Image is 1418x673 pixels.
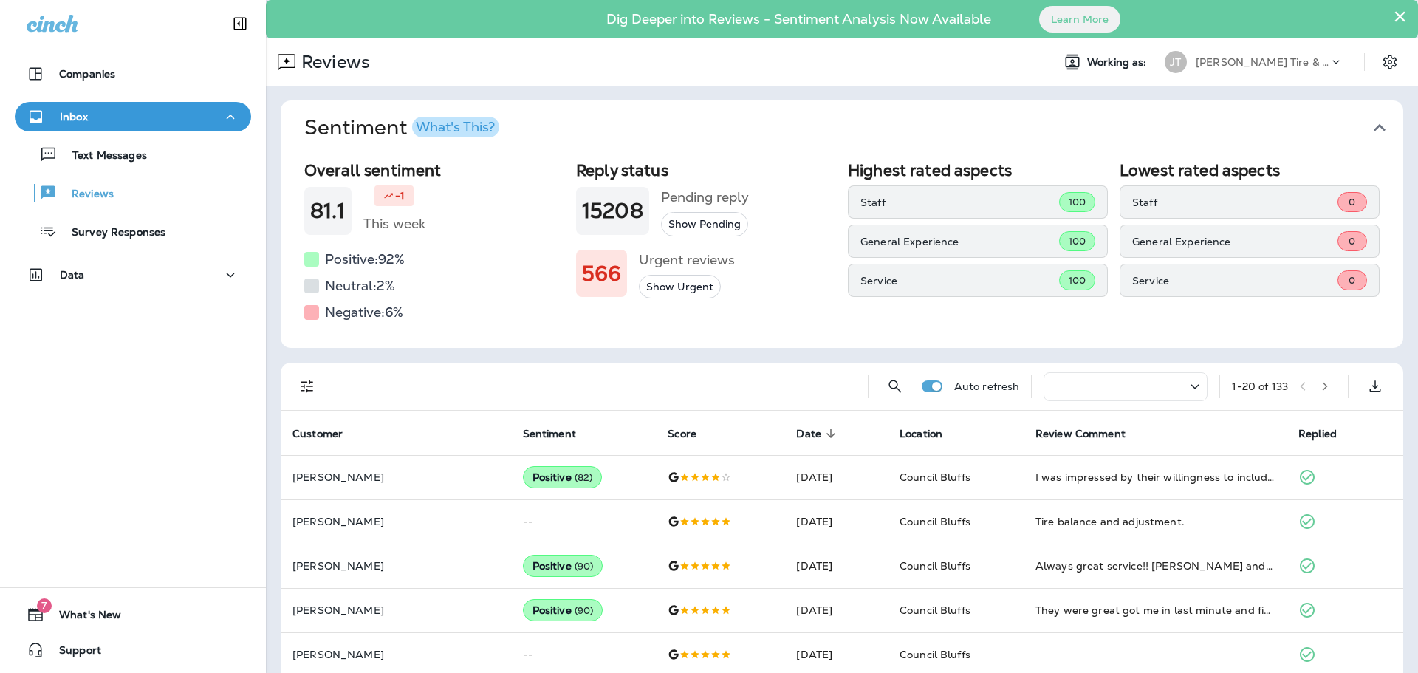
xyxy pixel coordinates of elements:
[639,248,735,272] h5: Urgent reviews
[292,427,362,440] span: Customer
[880,372,910,401] button: Search Reviews
[575,604,594,617] span: ( 90 )
[1298,428,1337,440] span: Replied
[860,275,1059,287] p: Service
[900,427,962,440] span: Location
[784,588,888,632] td: [DATE]
[57,226,165,240] p: Survey Responses
[1349,274,1355,287] span: 0
[416,120,495,134] div: What's This?
[1196,56,1329,68] p: [PERSON_NAME] Tire & Auto
[15,635,251,665] button: Support
[15,260,251,290] button: Data
[1165,51,1187,73] div: JT
[860,236,1059,247] p: General Experience
[1349,235,1355,247] span: 0
[796,427,840,440] span: Date
[15,102,251,131] button: Inbox
[292,604,499,616] p: [PERSON_NAME]
[44,609,121,626] span: What's New
[304,161,564,180] h2: Overall sentiment
[60,111,88,123] p: Inbox
[1120,161,1380,180] h2: Lowest rated aspects
[292,649,499,660] p: [PERSON_NAME]
[582,262,621,286] h1: 566
[292,516,499,527] p: [PERSON_NAME]
[1087,56,1150,69] span: Working as:
[281,155,1403,348] div: SentimentWhat's This?
[1377,49,1403,75] button: Settings
[363,212,425,236] h5: This week
[1232,380,1288,392] div: 1 - 20 of 133
[900,604,970,617] span: Council Bluffs
[1035,428,1126,440] span: Review Comment
[395,188,405,203] p: -1
[1069,274,1086,287] span: 100
[15,139,251,170] button: Text Messages
[661,212,748,236] button: Show Pending
[60,269,85,281] p: Data
[37,598,52,613] span: 7
[900,428,942,440] span: Location
[1035,514,1275,529] div: Tire balance and adjustment.
[784,455,888,499] td: [DATE]
[310,199,346,223] h1: 81.1
[523,466,603,488] div: Positive
[1132,236,1337,247] p: General Experience
[1035,470,1275,485] div: I was impressed by their willingness to include me in the repair. These employees worked quick as...
[1132,197,1337,208] p: Staff
[848,161,1108,180] h2: Highest rated aspects
[1035,603,1275,618] div: They were great got me in last minute and fixed my tired that had a nail in and also check my oth...
[900,648,970,661] span: Council Bluffs
[575,471,593,484] span: ( 82 )
[523,599,603,621] div: Positive
[661,185,749,209] h5: Pending reply
[523,555,603,577] div: Positive
[1069,235,1086,247] span: 100
[523,428,576,440] span: Sentiment
[15,216,251,247] button: Survey Responses
[292,560,499,572] p: [PERSON_NAME]
[668,427,716,440] span: Score
[15,59,251,89] button: Companies
[412,117,499,137] button: What's This?
[575,560,594,573] span: ( 90 )
[58,149,147,163] p: Text Messages
[15,177,251,208] button: Reviews
[1039,6,1120,33] button: Learn More
[325,247,405,271] h5: Positive: 92 %
[1035,558,1275,573] div: Always great service!! Garrett and team are the best!!
[784,499,888,544] td: [DATE]
[1069,196,1086,208] span: 100
[1132,275,1337,287] p: Service
[668,428,696,440] span: Score
[511,499,657,544] td: --
[59,68,115,80] p: Companies
[523,427,595,440] span: Sentiment
[576,161,836,180] h2: Reply status
[292,428,343,440] span: Customer
[1035,427,1145,440] span: Review Comment
[954,380,1020,392] p: Auto refresh
[15,600,251,629] button: 7What's New
[44,644,101,662] span: Support
[1360,372,1390,401] button: Export as CSV
[564,17,1034,21] p: Dig Deeper into Reviews - Sentiment Analysis Now Available
[57,188,114,202] p: Reviews
[900,471,970,484] span: Council Bluffs
[582,199,643,223] h1: 15208
[325,274,395,298] h5: Neutral: 2 %
[900,559,970,573] span: Council Bluffs
[784,544,888,588] td: [DATE]
[1349,196,1355,208] span: 0
[292,100,1415,155] button: SentimentWhat's This?
[900,515,970,528] span: Council Bluffs
[860,197,1059,208] p: Staff
[292,372,322,401] button: Filters
[1298,427,1356,440] span: Replied
[639,275,721,299] button: Show Urgent
[304,115,499,140] h1: Sentiment
[1393,4,1407,28] button: Close
[325,301,403,324] h5: Negative: 6 %
[295,51,370,73] p: Reviews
